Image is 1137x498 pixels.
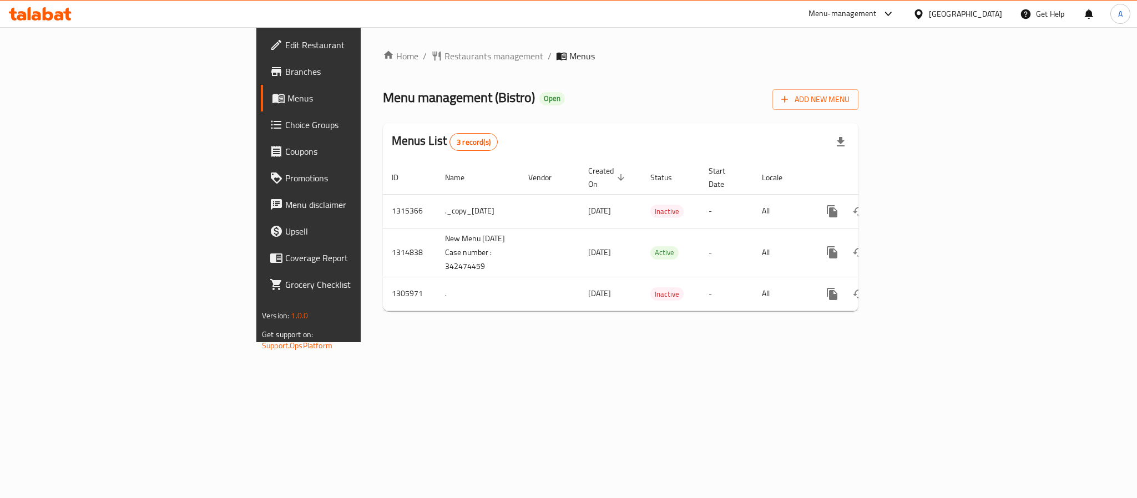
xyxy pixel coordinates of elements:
a: Choice Groups [261,111,446,138]
a: Support.OpsPlatform [262,338,332,353]
span: Edit Restaurant [285,38,437,52]
span: Vendor [528,171,566,184]
span: Inactive [650,205,684,218]
span: Start Date [709,164,740,191]
td: New Menu [DATE] Case number : 342474459 [436,228,519,277]
table: enhanced table [383,161,934,311]
span: Version: [262,308,289,323]
span: Restaurants management [444,49,543,63]
button: Add New Menu [772,89,858,110]
h2: Menus List [392,133,498,151]
span: Menu management ( Bistro ) [383,85,535,110]
span: Status [650,171,686,184]
a: Coupons [261,138,446,165]
button: more [819,281,846,307]
span: Name [445,171,479,184]
th: Actions [810,161,934,195]
div: Inactive [650,287,684,301]
button: Change Status [846,198,872,225]
td: - [700,277,753,311]
span: Add New Menu [781,93,850,106]
span: ID [392,171,413,184]
a: Coverage Report [261,245,446,271]
span: Menu disclaimer [285,198,437,211]
button: Change Status [846,281,872,307]
span: Active [650,246,679,259]
div: [GEOGRAPHIC_DATA] [929,8,1002,20]
span: Coverage Report [285,251,437,265]
a: Restaurants management [431,49,543,63]
td: All [753,228,810,277]
button: more [819,239,846,266]
td: - [700,228,753,277]
button: Change Status [846,239,872,266]
li: / [548,49,552,63]
a: Menus [261,85,446,111]
span: Coupons [285,145,437,158]
span: Open [539,94,565,103]
span: Choice Groups [285,118,437,131]
span: A [1118,8,1123,20]
span: Branches [285,65,437,78]
span: Inactive [650,288,684,301]
span: Upsell [285,225,437,238]
td: All [753,194,810,228]
span: 3 record(s) [450,137,497,148]
div: Active [650,246,679,260]
div: Export file [827,129,854,155]
td: . [436,277,519,311]
td: - [700,194,753,228]
span: [DATE] [588,286,611,301]
div: Open [539,92,565,105]
div: Menu-management [808,7,877,21]
span: Menus [569,49,595,63]
nav: breadcrumb [383,49,858,63]
a: Branches [261,58,446,85]
span: [DATE] [588,204,611,218]
a: Edit Restaurant [261,32,446,58]
span: [DATE] [588,245,611,260]
a: Promotions [261,165,446,191]
span: Promotions [285,171,437,185]
span: Locale [762,171,797,184]
button: more [819,198,846,225]
a: Grocery Checklist [261,271,446,298]
a: Upsell [261,218,446,245]
span: Created On [588,164,628,191]
span: Grocery Checklist [285,278,437,291]
td: All [753,277,810,311]
span: Menus [287,92,437,105]
div: Total records count [449,133,498,151]
td: ._copy_[DATE] [436,194,519,228]
span: 1.0.0 [291,308,308,323]
span: Get support on: [262,327,313,342]
a: Menu disclaimer [261,191,446,218]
